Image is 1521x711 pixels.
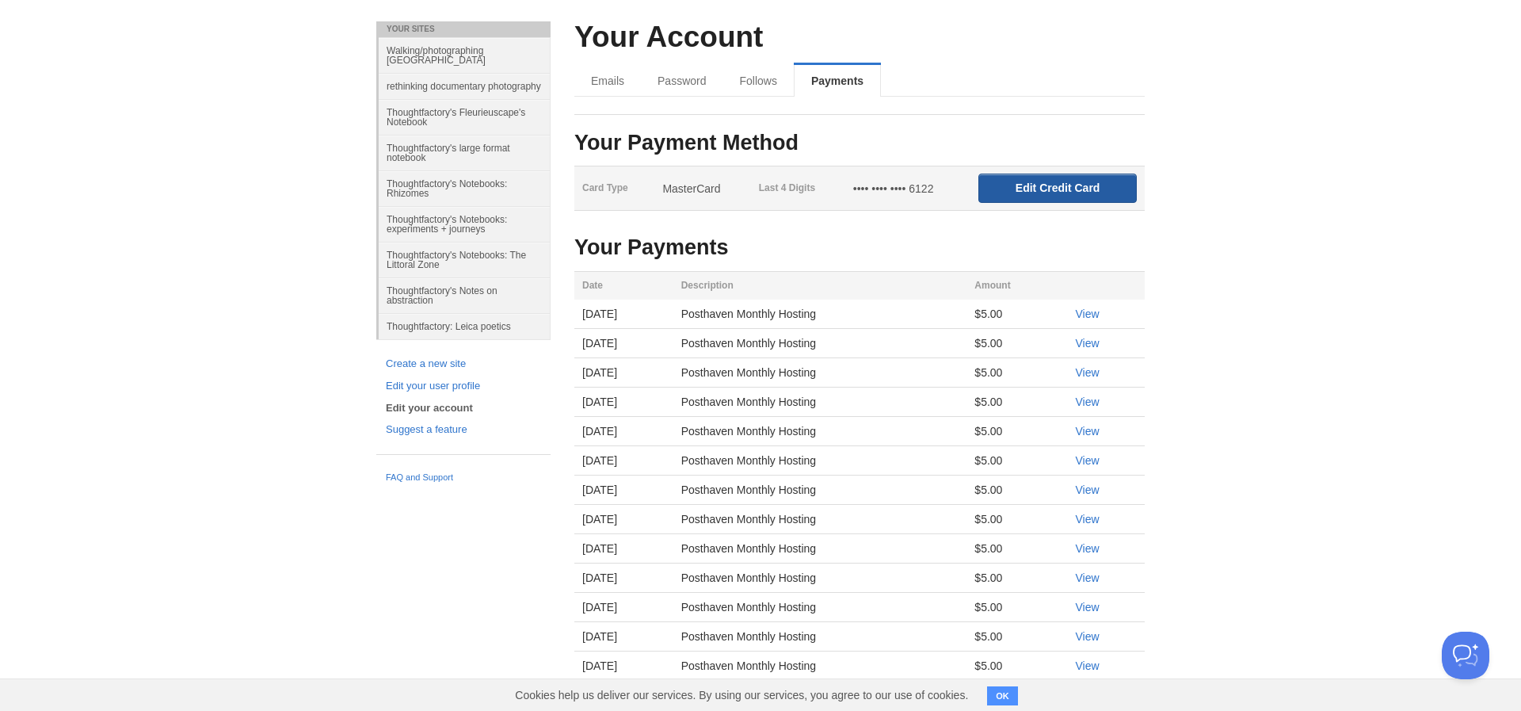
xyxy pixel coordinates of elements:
td: Posthaven Monthly Hosting [673,505,967,534]
iframe: Help Scout Beacon - Open [1442,632,1489,679]
td: Posthaven Monthly Hosting [673,388,967,417]
td: Posthaven Monthly Hosting [673,329,967,358]
td: Posthaven Monthly Hosting [673,476,967,505]
td: [DATE] [574,564,673,593]
td: Posthaven Monthly Hosting [673,534,967,564]
td: Posthaven Monthly Hosting [673,417,967,446]
td: $5.00 [966,329,1067,358]
a: View [1075,484,1099,496]
td: $5.00 [966,622,1067,652]
td: $5.00 [966,593,1067,622]
th: Card Type [574,166,654,211]
a: Thoughtfactory's large format notebook [379,135,551,170]
td: [DATE] [574,505,673,534]
a: Thoughtfactory: Leica poetics [379,313,551,339]
h3: Your Payments [574,236,1145,260]
a: Thoughtfactory's Notes on abstraction [379,277,551,313]
a: rethinking documentary photography [379,73,551,99]
th: Description [673,272,967,300]
a: Emails [574,65,641,97]
td: [DATE] [574,446,673,476]
td: $5.00 [966,652,1067,681]
a: Suggest a feature [386,422,541,438]
td: $5.00 [966,564,1067,593]
a: Thoughtfactory's Notebooks: Rhizomes [379,170,551,206]
a: Edit your account [386,400,541,417]
a: View [1075,630,1099,643]
span: Cookies help us deliver our services. By using our services, you agree to our use of cookies. [499,679,984,711]
td: [DATE] [574,388,673,417]
td: Posthaven Monthly Hosting [673,622,967,652]
td: $5.00 [966,476,1067,505]
td: Posthaven Monthly Hosting [673,300,967,329]
a: FAQ and Support [386,471,541,485]
td: MasterCard [654,166,750,211]
a: View [1075,513,1099,526]
li: Your Sites [376,21,551,37]
td: $5.00 [966,417,1067,446]
a: Password [641,65,722,97]
a: View [1075,396,1099,408]
td: [DATE] [574,417,673,446]
a: Payments [794,65,881,97]
input: Edit Credit Card [978,174,1137,203]
a: View [1075,366,1099,379]
td: $5.00 [966,446,1067,476]
a: View [1075,425,1099,438]
td: Posthaven Monthly Hosting [673,358,967,388]
a: Edit your user profile [386,378,541,395]
a: View [1075,571,1099,584]
td: [DATE] [574,593,673,622]
th: Date [574,272,673,300]
a: View [1075,601,1099,614]
td: •••• •••• •••• 6122 [845,166,971,211]
a: Thoughtfactory's Notebooks: The Littoral Zone [379,242,551,277]
button: OK [987,686,1018,705]
td: $5.00 [966,388,1067,417]
a: View [1075,659,1099,672]
td: Posthaven Monthly Hosting [673,446,967,476]
h2: Your Account [574,21,1145,54]
td: [DATE] [574,476,673,505]
td: [DATE] [574,652,673,681]
a: Walking/photographing [GEOGRAPHIC_DATA] [379,37,551,73]
td: $5.00 [966,300,1067,329]
a: Follows [722,65,793,97]
th: Last 4 Digits [751,166,845,211]
a: Create a new site [386,356,541,373]
h3: Your Payment Method [574,132,1145,155]
a: Thoughtfactory's Fleurieuscape's Notebook [379,99,551,135]
td: [DATE] [574,358,673,388]
a: View [1075,454,1099,467]
td: Posthaven Monthly Hosting [673,593,967,622]
td: $5.00 [966,534,1067,564]
td: [DATE] [574,534,673,564]
th: Amount [966,272,1067,300]
td: [DATE] [574,622,673,652]
td: [DATE] [574,329,673,358]
td: Posthaven Monthly Hosting [673,564,967,593]
td: $5.00 [966,505,1067,534]
a: View [1075,337,1099,350]
a: View [1075,542,1099,555]
a: View [1075,308,1099,320]
td: [DATE] [574,300,673,329]
a: Thoughtfactory's Notebooks: experiments + journeys [379,206,551,242]
td: $5.00 [966,358,1067,388]
td: Posthaven Monthly Hosting [673,652,967,681]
